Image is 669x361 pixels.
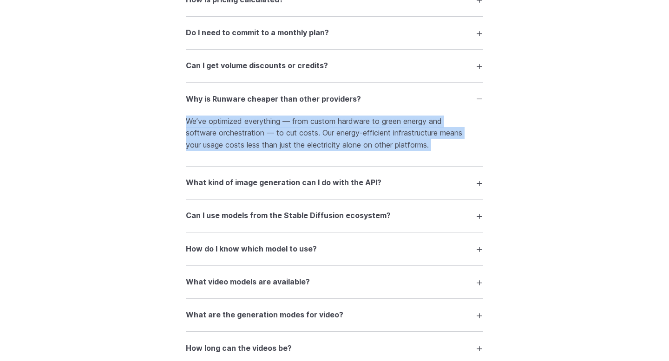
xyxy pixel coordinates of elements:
[186,276,310,288] h3: What video models are available?
[186,240,483,258] summary: How do I know which model to use?
[186,27,329,39] h3: Do I need to commit to a monthly plan?
[186,177,381,189] h3: What kind of image generation can I do with the API?
[186,93,361,105] h3: Why is Runware cheaper than other providers?
[186,57,483,75] summary: Can I get volume discounts or credits?
[186,306,483,324] summary: What are the generation modes for video?
[186,24,483,42] summary: Do I need to commit to a monthly plan?
[186,210,391,222] h3: Can I use models from the Stable Diffusion ecosystem?
[186,342,292,355] h3: How long can the videos be?
[186,339,483,357] summary: How long can the videos be?
[186,309,343,321] h3: What are the generation modes for video?
[186,116,483,151] p: We’ve optimized everything — from custom hardware to green energy and software orchestration — to...
[186,90,483,108] summary: Why is Runware cheaper than other providers?
[186,243,317,255] h3: How do I know which model to use?
[186,174,483,192] summary: What kind of image generation can I do with the API?
[186,60,328,72] h3: Can I get volume discounts or credits?
[186,207,483,225] summary: Can I use models from the Stable Diffusion ecosystem?
[186,273,483,291] summary: What video models are available?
